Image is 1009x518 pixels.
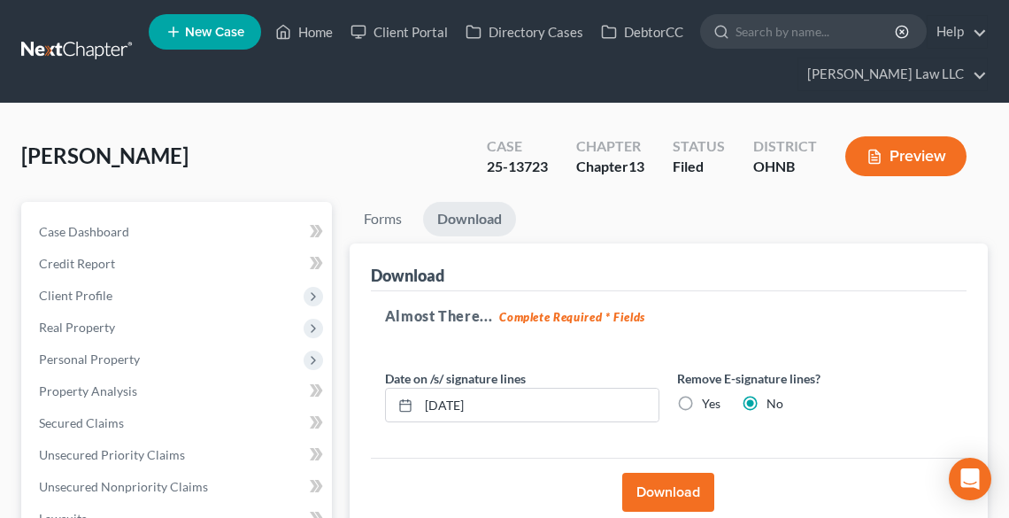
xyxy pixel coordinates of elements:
[39,320,115,335] span: Real Property
[677,369,951,388] label: Remove E-signature lines?
[25,407,332,439] a: Secured Claims
[798,58,987,90] a: [PERSON_NAME] Law LLC
[753,136,817,157] div: District
[499,310,645,324] strong: Complete Required * Fields
[928,16,987,48] a: Help
[592,16,692,48] a: DebtorCC
[266,16,342,48] a: Home
[753,157,817,177] div: OHNB
[39,288,112,303] span: Client Profile
[419,389,659,422] input: MM/DD/YYYY
[25,375,332,407] a: Property Analysis
[702,395,720,413] label: Yes
[350,202,416,236] a: Forms
[21,143,189,168] span: [PERSON_NAME]
[185,26,244,39] span: New Case
[39,447,185,462] span: Unsecured Priority Claims
[845,136,967,176] button: Preview
[628,158,644,174] span: 13
[385,369,526,388] label: Date on /s/ signature lines
[25,439,332,471] a: Unsecured Priority Claims
[25,216,332,248] a: Case Dashboard
[576,157,644,177] div: Chapter
[622,473,714,512] button: Download
[487,157,548,177] div: 25-13723
[736,15,897,48] input: Search by name...
[673,157,725,177] div: Filed
[342,16,457,48] a: Client Portal
[949,458,991,500] div: Open Intercom Messenger
[39,256,115,271] span: Credit Report
[385,305,952,327] h5: Almost There...
[25,471,332,503] a: Unsecured Nonpriority Claims
[39,415,124,430] span: Secured Claims
[39,352,140,367] span: Personal Property
[39,383,137,398] span: Property Analysis
[39,479,208,494] span: Unsecured Nonpriority Claims
[487,136,548,157] div: Case
[766,395,783,413] label: No
[576,136,644,157] div: Chapter
[423,202,516,236] a: Download
[457,16,592,48] a: Directory Cases
[371,265,444,286] div: Download
[39,224,129,239] span: Case Dashboard
[673,136,725,157] div: Status
[25,248,332,280] a: Credit Report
